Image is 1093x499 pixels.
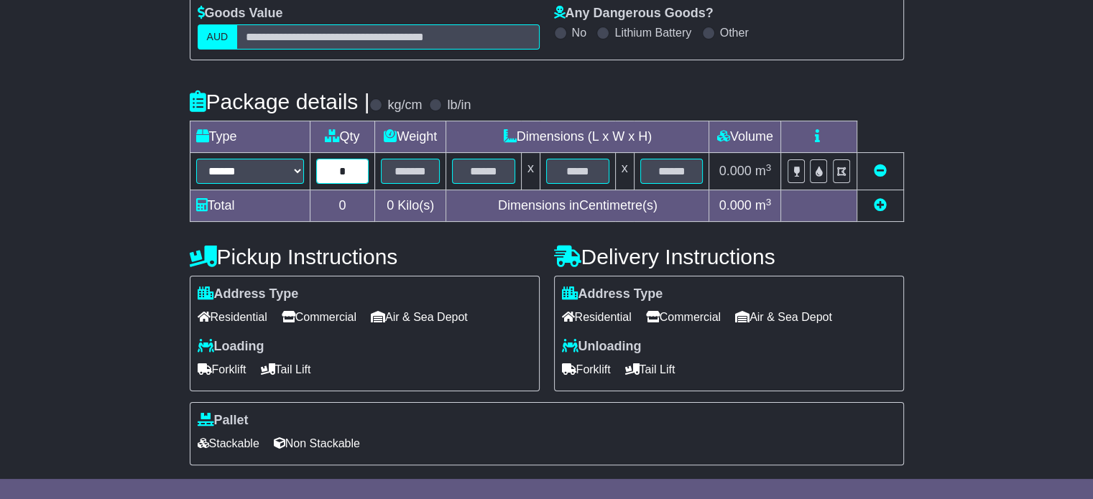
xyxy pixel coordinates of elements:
[274,432,360,454] span: Non Stackable
[198,413,249,429] label: Pallet
[720,26,749,39] label: Other
[387,98,422,113] label: kg/cm
[310,190,375,222] td: 0
[446,190,709,222] td: Dimensions in Centimetre(s)
[755,164,772,178] span: m
[190,190,310,222] td: Total
[562,339,642,355] label: Unloading
[447,98,471,113] label: lb/in
[709,121,781,153] td: Volume
[261,358,311,381] span: Tail Lift
[446,121,709,153] td: Dimensions (L x W x H)
[198,306,267,328] span: Residential
[766,197,772,207] sup: 3
[198,339,264,355] label: Loading
[190,90,370,113] h4: Package details |
[719,164,752,178] span: 0.000
[282,306,356,328] span: Commercial
[625,358,675,381] span: Tail Lift
[310,121,375,153] td: Qty
[190,121,310,153] td: Type
[562,306,632,328] span: Residential
[874,198,887,213] a: Add new item
[371,306,468,328] span: Air & Sea Depot
[719,198,752,213] span: 0.000
[646,306,721,328] span: Commercial
[198,24,238,50] label: AUD
[874,164,887,178] a: Remove this item
[755,198,772,213] span: m
[198,286,299,302] label: Address Type
[198,432,259,454] span: Stackable
[615,153,634,190] td: x
[198,358,246,381] span: Forklift
[562,286,663,302] label: Address Type
[190,245,540,269] h4: Pickup Instructions
[614,26,691,39] label: Lithium Battery
[572,26,586,39] label: No
[554,245,904,269] h4: Delivery Instructions
[521,153,540,190] td: x
[387,198,394,213] span: 0
[562,358,611,381] span: Forklift
[766,162,772,173] sup: 3
[375,190,446,222] td: Kilo(s)
[198,6,283,22] label: Goods Value
[554,6,714,22] label: Any Dangerous Goods?
[375,121,446,153] td: Weight
[735,306,832,328] span: Air & Sea Depot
